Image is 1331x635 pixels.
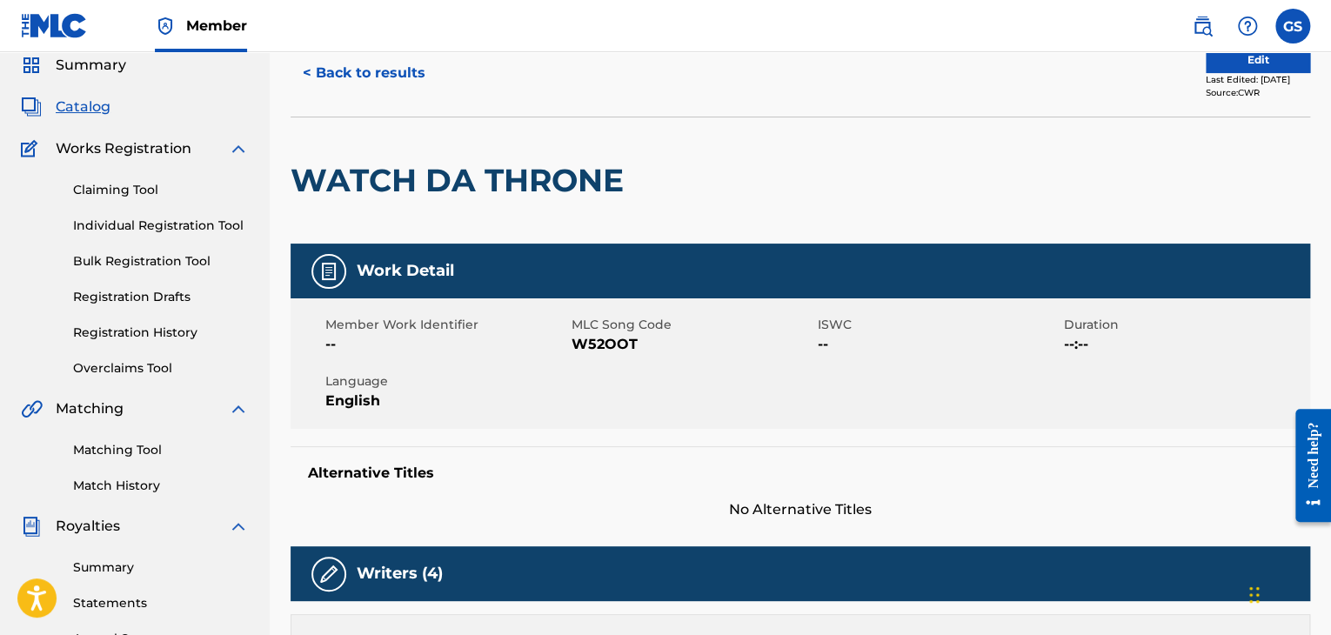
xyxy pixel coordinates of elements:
a: CatalogCatalog [21,97,110,117]
div: Source: CWR [1206,86,1310,99]
h5: Writers (4) [357,564,443,584]
span: Member [186,16,247,36]
a: Match History [73,477,249,495]
span: English [325,391,567,411]
img: help [1237,16,1258,37]
a: Public Search [1185,9,1220,43]
img: Writers [318,564,339,585]
span: No Alternative Titles [291,499,1310,520]
button: Edit [1206,47,1310,73]
div: User Menu [1275,9,1310,43]
a: Individual Registration Tool [73,217,249,235]
span: Duration [1064,316,1306,334]
a: Claiming Tool [73,181,249,199]
img: Matching [21,398,43,419]
a: Matching Tool [73,441,249,459]
span: Member Work Identifier [325,316,567,334]
span: -- [818,334,1060,355]
div: Last Edited: [DATE] [1206,73,1310,86]
a: Summary [73,558,249,577]
span: W52OOT [572,334,813,355]
h5: Alternative Titles [308,465,1293,482]
span: -- [325,334,567,355]
span: --:-- [1064,334,1306,355]
a: SummarySummary [21,55,126,76]
a: Registration Drafts [73,288,249,306]
img: MLC Logo [21,13,88,38]
button: < Back to results [291,51,438,95]
span: Matching [56,398,124,419]
img: Catalog [21,97,42,117]
img: Work Detail [318,261,339,282]
a: Bulk Registration Tool [73,252,249,271]
img: search [1192,16,1213,37]
div: Help [1230,9,1265,43]
img: Top Rightsholder [155,16,176,37]
span: Catalog [56,97,110,117]
img: Royalties [21,516,42,537]
img: Summary [21,55,42,76]
span: Summary [56,55,126,76]
span: Works Registration [56,138,191,159]
a: Registration History [73,324,249,342]
a: Statements [73,594,249,612]
img: expand [228,398,249,419]
div: Drag [1249,569,1260,621]
span: Royalties [56,516,120,537]
a: Overclaims Tool [73,359,249,378]
h2: WATCH DA THRONE [291,161,632,200]
span: MLC Song Code [572,316,813,334]
span: ISWC [818,316,1060,334]
h5: Work Detail [357,261,454,281]
img: Works Registration [21,138,43,159]
iframe: Chat Widget [1244,551,1331,635]
img: expand [228,516,249,537]
img: expand [228,138,249,159]
span: Language [325,372,567,391]
iframe: Resource Center [1282,396,1331,536]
